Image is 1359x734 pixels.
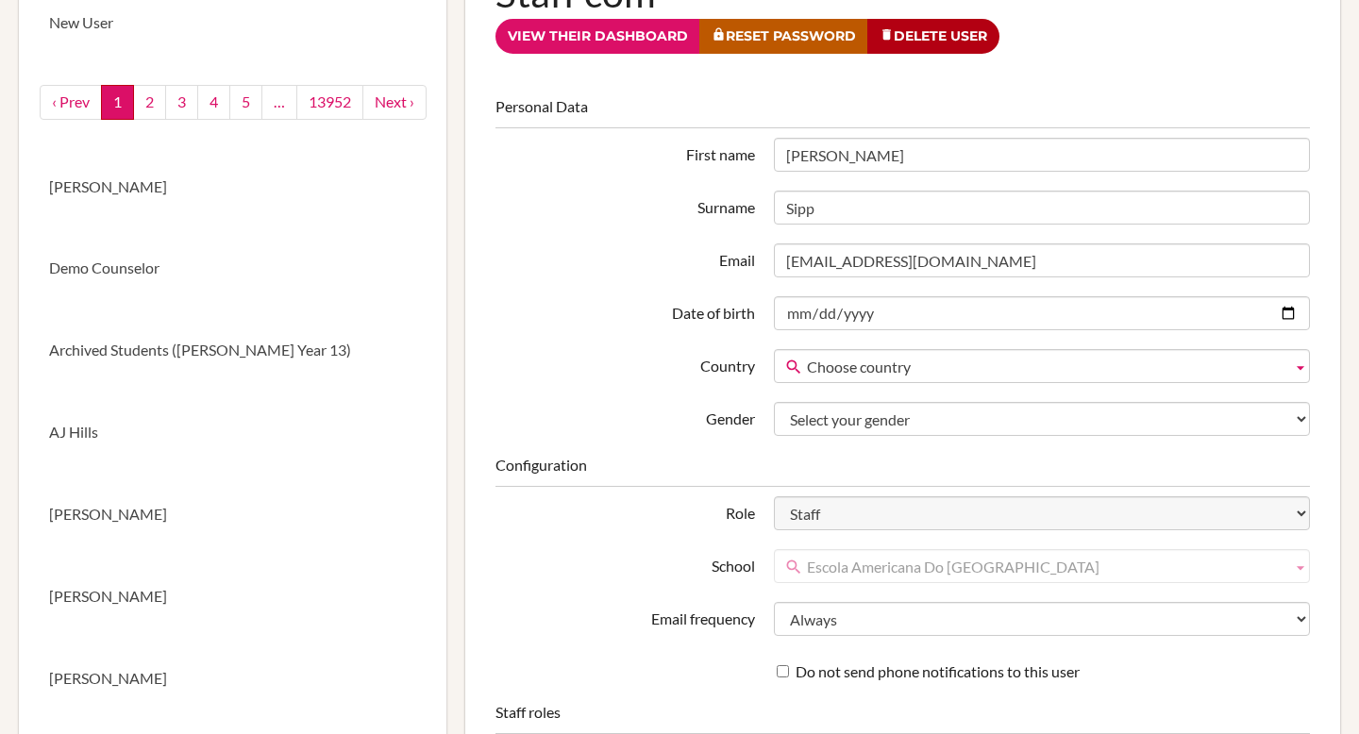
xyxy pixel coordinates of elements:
[486,602,763,630] label: Email frequency
[101,85,134,120] a: 1
[495,455,1310,487] legend: Configuration
[486,138,763,166] label: First name
[699,19,868,54] a: Reset Password
[19,227,446,309] a: Demo Counselor
[362,85,427,120] a: next
[867,19,999,54] a: Delete User
[486,296,763,325] label: Date of birth
[133,85,166,120] a: 2
[40,85,102,120] a: ‹ Prev
[19,392,446,474] a: AJ Hills
[486,349,763,377] label: Country
[19,556,446,638] a: [PERSON_NAME]
[19,146,446,228] a: [PERSON_NAME]
[197,85,230,120] a: 4
[19,474,446,556] a: [PERSON_NAME]
[19,638,446,720] a: [PERSON_NAME]
[261,85,297,120] a: …
[807,550,1284,584] span: Escola Americana Do [GEOGRAPHIC_DATA]
[495,96,1310,128] legend: Personal Data
[296,85,363,120] a: 13952
[486,496,763,525] label: Role
[486,191,763,219] label: Surname
[486,402,763,430] label: Gender
[19,309,446,392] a: Archived Students ([PERSON_NAME] Year 13)
[486,243,763,272] label: Email
[495,702,1310,734] legend: Staff roles
[777,661,1080,683] label: Do not send phone notifications to this user
[777,665,789,677] input: Do not send phone notifications to this user
[486,549,763,577] label: School
[165,85,198,120] a: 3
[495,19,700,54] a: View their dashboard
[229,85,262,120] a: 5
[807,350,1284,384] span: Choose country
